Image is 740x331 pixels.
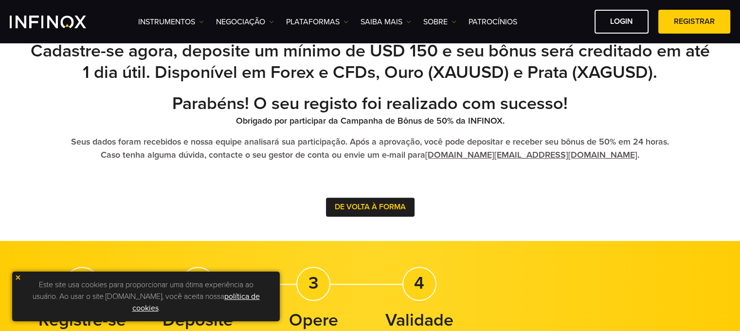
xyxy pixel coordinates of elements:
strong: Opere [289,310,338,331]
strong: Obrigado por participar da Campanha de Bônus de 50% da INFINOX. [236,115,505,126]
a: NEGOCIAÇÃO [216,16,274,28]
strong: 4 [414,273,424,294]
button: DE VOLTA À FORMA [326,198,415,217]
strong: Validade [385,310,453,331]
a: INFINOX Logo [10,16,109,28]
strong: Seus dados foram recebidos e nossa equipe analisará sua participação. Após a aprovação, você pode... [71,136,669,160]
a: SOBRE [423,16,456,28]
a: Login [595,10,649,34]
h2: Cadastre-se agora, deposite um mínimo de USD 150 e seu bônus será creditado em até 1 dia útil. Di... [30,40,711,83]
a: Patrocínios [469,16,517,28]
a: Registrar [658,10,730,34]
img: yellow close icon [15,274,21,281]
a: Instrumentos [138,16,204,28]
strong: Parabéns! O seu registo foi realizado com sucesso! [172,93,568,114]
strong: 3 [308,273,319,294]
a: [DOMAIN_NAME][EMAIL_ADDRESS][DOMAIN_NAME] [425,149,637,160]
a: Saiba mais [361,16,411,28]
a: PLATAFORMAS [286,16,348,28]
p: Este site usa cookies para proporcionar uma ótima experiência ao usuário. Ao usar o site [DOMAIN_... [17,276,275,316]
